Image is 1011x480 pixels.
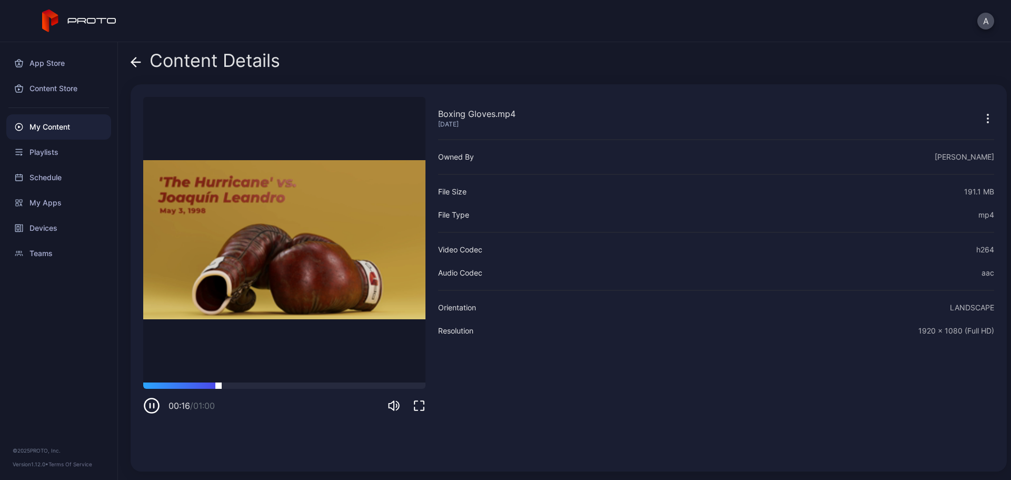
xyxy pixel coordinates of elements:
[982,267,994,279] div: aac
[6,241,111,266] a: Teams
[6,140,111,165] a: Playlists
[950,301,994,314] div: LANDSCAPE
[168,399,215,412] div: 00:16
[977,13,994,30] button: A
[438,325,473,337] div: Resolution
[438,243,482,256] div: Video Codec
[6,76,111,101] a: Content Store
[190,400,215,411] span: / 01:00
[6,51,111,76] a: App Store
[143,97,425,383] video: Sorry, your browser doesn‘t support embedded videos
[438,185,467,198] div: File Size
[438,107,516,120] div: Boxing Gloves.mp4
[438,301,476,314] div: Orientation
[13,461,48,467] span: Version 1.12.0 •
[6,165,111,190] a: Schedule
[978,209,994,221] div: mp4
[964,185,994,198] div: 191.1 MB
[6,190,111,215] a: My Apps
[438,209,469,221] div: File Type
[6,114,111,140] a: My Content
[6,215,111,241] a: Devices
[438,267,482,279] div: Audio Codec
[438,151,474,163] div: Owned By
[935,151,994,163] div: [PERSON_NAME]
[131,51,280,76] div: Content Details
[918,325,994,337] div: 1920 x 1080 (Full HD)
[13,446,105,455] div: © 2025 PROTO, Inc.
[976,243,994,256] div: h264
[48,461,92,467] a: Terms Of Service
[438,120,516,129] div: [DATE]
